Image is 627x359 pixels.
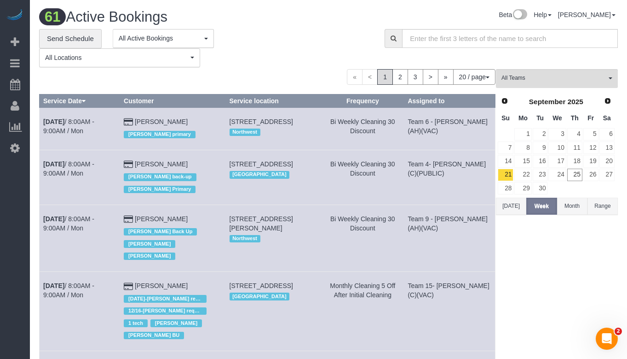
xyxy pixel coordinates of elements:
[150,319,202,327] span: [PERSON_NAME]
[124,319,148,327] span: 1 tech
[529,98,566,106] span: September
[230,215,293,232] span: [STREET_ADDRESS][PERSON_NAME]
[230,233,318,245] div: Location
[583,128,598,141] a: 5
[548,155,566,167] a: 17
[347,69,495,85] nav: Pagination navigation
[39,29,102,48] a: Send Schedule
[230,126,318,138] div: Location
[119,34,202,43] span: All Active Bookings
[404,205,495,271] td: Assigned to
[135,160,188,168] a: [PERSON_NAME]
[322,107,404,150] td: Frequency
[225,205,322,271] td: Service location
[567,169,582,181] a: 25
[496,69,618,88] button: All Teams
[322,205,404,271] td: Frequency
[124,186,196,193] span: [PERSON_NAME] Primary
[603,114,611,122] span: Saturday
[512,9,527,21] img: New interface
[571,114,579,122] span: Thursday
[45,53,188,62] span: All Locations
[498,155,513,167] a: 14
[392,69,408,85] a: 2
[533,141,548,154] a: 9
[40,272,120,351] td: Schedule date
[124,307,207,315] span: 12/16-[PERSON_NAME] requested to reschedule informed we will be sending [PERSON_NAME]
[514,155,531,167] a: 15
[587,114,594,122] span: Friday
[596,328,618,350] iframe: Intercom live chat
[557,198,587,215] button: Month
[230,290,318,302] div: Location
[322,272,404,351] td: Frequency
[408,69,423,85] a: 3
[225,272,322,351] td: Service location
[40,205,120,271] td: Schedule date
[225,150,322,205] td: Service location
[124,240,175,247] span: [PERSON_NAME]
[124,295,207,302] span: [DATE]-[PERSON_NAME] requested to reschedule informed we will be sending [PERSON_NAME]
[40,94,120,107] th: Service Date
[40,150,120,205] td: Schedule date
[501,114,510,122] span: Sunday
[230,129,260,136] span: Northwest
[39,9,322,25] h1: Active Bookings
[548,128,566,141] a: 3
[225,107,322,150] td: Service location
[39,8,66,25] span: 61
[533,128,548,141] a: 2
[43,282,94,299] a: [DATE]/ 8:00AM - 9:00AM / Mon
[135,118,188,125] a: [PERSON_NAME]
[230,118,293,125] span: [STREET_ADDRESS]
[599,169,615,181] a: 27
[583,169,598,181] a: 26
[599,155,615,167] a: 20
[124,119,133,125] i: Credit Card Payment
[230,169,318,181] div: Location
[43,215,94,232] a: [DATE]/ 8:00AM - 9:00AM / Mon
[124,173,196,181] span: [PERSON_NAME] back-up
[498,182,513,194] a: 28
[230,282,293,289] span: [STREET_ADDRESS]
[43,118,64,125] b: [DATE]
[568,98,583,106] span: 2025
[124,161,133,168] i: Credit Card Payment
[615,328,622,335] span: 2
[423,69,438,85] a: >
[533,155,548,167] a: 16
[43,215,64,223] b: [DATE]
[39,48,200,67] button: All Locations
[599,128,615,141] a: 6
[135,282,188,289] a: [PERSON_NAME]
[438,69,454,85] a: »
[43,282,64,289] b: [DATE]
[362,69,378,85] span: <
[6,9,24,22] img: Automaid Logo
[124,283,133,290] i: Credit Card Payment
[322,94,404,107] th: Frequency
[230,293,290,300] span: [GEOGRAPHIC_DATA]
[498,169,513,181] a: 21
[567,128,582,141] a: 4
[567,141,582,154] a: 11
[43,160,64,168] b: [DATE]
[404,107,495,150] td: Assigned to
[498,141,513,154] a: 7
[496,69,618,83] ol: All Teams
[124,228,197,235] span: [PERSON_NAME] Back Up
[225,94,322,107] th: Service location
[533,182,548,194] a: 30
[533,169,548,181] a: 23
[322,150,404,205] td: Frequency
[404,150,495,205] td: Assigned to
[567,155,582,167] a: 18
[514,169,531,181] a: 22
[43,118,94,135] a: [DATE]/ 8:00AM - 9:00AM / Mon
[124,131,196,138] span: [PERSON_NAME] primary
[135,215,188,223] a: [PERSON_NAME]
[230,160,293,168] span: [STREET_ADDRESS]
[453,69,495,85] button: 20 / page
[124,253,175,260] span: [PERSON_NAME]
[230,171,290,178] span: [GEOGRAPHIC_DATA]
